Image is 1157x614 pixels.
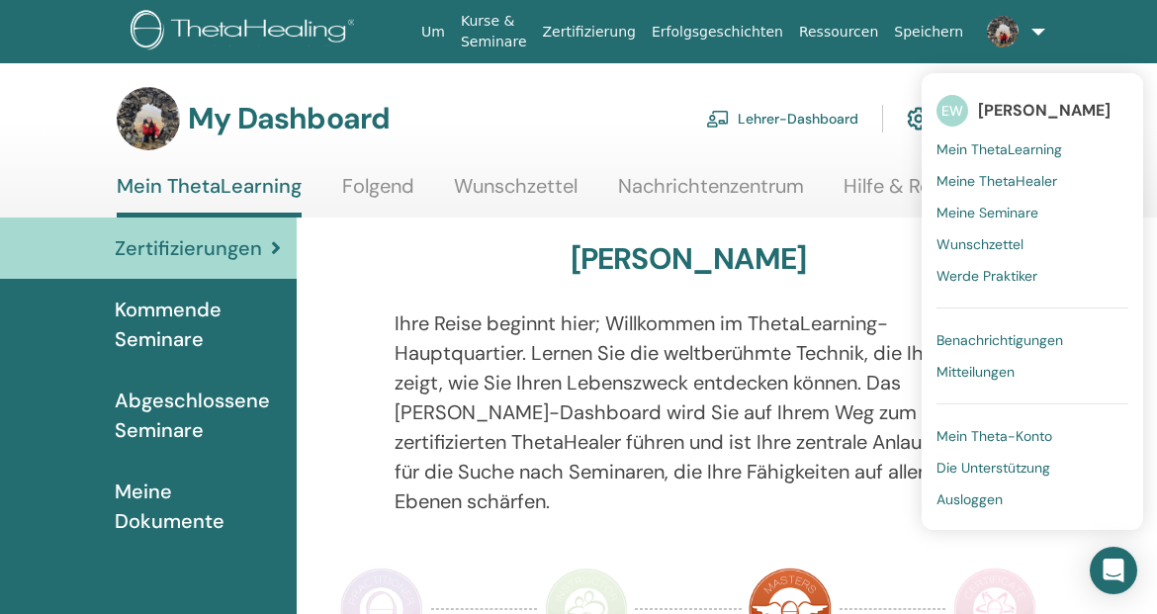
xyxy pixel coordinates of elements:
span: Ausloggen [936,490,1003,508]
span: Werde Praktiker [936,267,1037,285]
img: cog.svg [907,102,931,135]
span: Wunschzettel [936,235,1023,253]
span: Meine Seminare [936,204,1038,221]
a: Ressourcen [791,14,886,50]
span: EW [936,95,968,127]
a: Werde Praktiker [936,260,1128,292]
a: Mein Konto [907,97,1011,140]
img: chalkboard-teacher.svg [706,110,730,128]
img: default.jpg [987,16,1019,47]
p: Ihre Reise beginnt hier; Willkommen im ThetaLearning-Hauptquartier. Lernen Sie die weltberühmte T... [395,308,983,516]
a: Wunschzettel [454,174,578,213]
h3: [PERSON_NAME] [571,241,807,277]
a: Mitteilungen [936,356,1128,388]
a: Ausloggen [936,483,1128,515]
img: default.jpg [117,87,180,150]
span: Mitteilungen [936,363,1015,381]
a: Nachrichtenzentrum [618,174,804,213]
div: Open Intercom Messenger [1090,547,1137,594]
a: Meine ThetaHealer [936,165,1128,197]
a: Kurse & Seminare [453,3,535,60]
a: Speichern [886,14,971,50]
span: Meine ThetaHealer [936,172,1057,190]
span: Mein ThetaLearning [936,140,1062,158]
a: Mein Theta-Konto [936,420,1128,452]
a: EW[PERSON_NAME] [936,88,1128,133]
span: Meine Dokumente [115,477,281,536]
img: logo.png [131,10,362,54]
span: Abgeschlossene Seminare [115,386,281,445]
a: Mein ThetaLearning [117,174,302,218]
a: Mein ThetaLearning [936,133,1128,165]
a: Folgend [342,174,414,213]
a: Erfolgsgeschichten [644,14,791,50]
span: [PERSON_NAME] [978,100,1111,121]
a: Um [413,14,453,50]
a: Lehrer-Dashboard [706,97,858,140]
a: Zertifizierung [535,14,644,50]
a: Die Unterstützung [936,452,1128,483]
a: Meine Seminare [936,197,1128,228]
span: Zertifizierungen [115,233,262,263]
a: Wunschzettel [936,228,1128,260]
a: Hilfe & Ressourcen [844,174,1013,213]
span: Die Unterstützung [936,459,1050,477]
span: Kommende Seminare [115,295,281,354]
span: Mein Theta-Konto [936,427,1052,445]
span: Benachrichtigungen [936,331,1063,349]
h3: My Dashboard [188,101,390,136]
a: Benachrichtigungen [936,324,1128,356]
